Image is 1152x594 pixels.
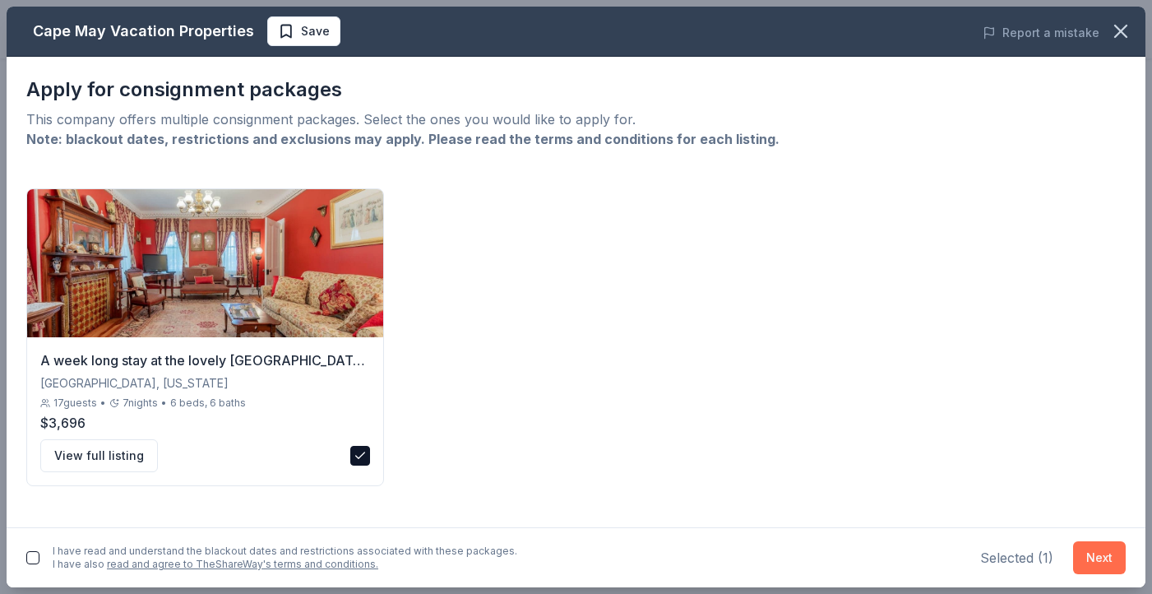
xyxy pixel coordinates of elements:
div: • [100,397,106,410]
button: Next [1073,541,1126,574]
div: Note: blackout dates, restrictions and exclusions may apply. Please read the terms and conditions... [26,129,1126,149]
div: Selected ( 1 ) [980,548,1053,568]
div: Cape May Vacation Properties [33,18,254,44]
div: • [161,397,167,410]
button: Save [267,16,340,46]
div: [GEOGRAPHIC_DATA], [US_STATE] [40,374,370,393]
div: I have read and understand the blackout dates and restrictions associated with these packages. I ... [53,545,517,571]
span: 17 guests [53,397,97,410]
button: Report a mistake [983,23,1099,43]
div: This company offers multiple consignment packages. Select the ones you would like to apply for. [26,109,1126,129]
span: Save [301,21,330,41]
div: Apply for consignment packages [26,77,1126,103]
button: View full listing [40,439,158,472]
div: $3,696 [40,413,370,433]
div: A week long stay at the lovely [GEOGRAPHIC_DATA] in [GEOGRAPHIC_DATA], [US_STATE] [40,350,370,370]
div: 6 beds, 6 baths [170,397,246,410]
a: read and agree to TheShareWay's terms and conditions. [107,558,378,570]
span: 7 nights [123,397,158,410]
img: A week long stay at the lovely Lorelei House in Cape May, New Jersey [27,189,383,337]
